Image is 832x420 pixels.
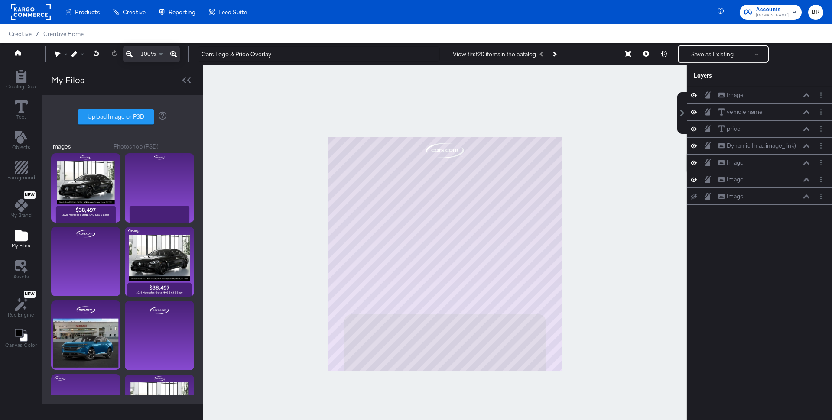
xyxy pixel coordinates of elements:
[5,190,37,222] button: NewMy Brand
[816,175,825,184] button: Layer Options
[727,192,744,200] div: Image
[218,9,247,16] span: Feed Suite
[816,192,825,201] button: Layer Options
[718,192,744,201] button: Image
[2,159,40,184] button: Add Rectangle
[727,108,763,116] div: vehicle name
[7,129,36,153] button: Add Text
[140,50,156,58] span: 100%
[687,103,832,120] div: vehicle nameLayer Options
[756,5,789,14] span: Accounts
[13,273,29,280] span: Assets
[43,30,84,37] a: Creative Home
[51,142,71,151] div: Images
[8,258,34,283] button: Assets
[51,74,84,86] div: My Files
[694,71,782,80] div: Layers
[169,9,195,16] span: Reporting
[812,7,820,17] span: BR
[687,188,832,205] div: ImageLayer Options
[9,30,32,37] span: Creative
[687,171,832,188] div: ImageLayer Options
[816,107,825,116] button: Layer Options
[727,158,744,167] div: Image
[727,125,741,133] div: price
[687,154,832,171] div: ImageLayer Options
[6,227,36,252] button: Add Files
[7,174,35,181] span: Background
[123,9,146,16] span: Creative
[816,141,825,150] button: Layer Options
[687,87,832,103] div: ImageLayer Options
[5,342,37,349] span: Canvas Color
[808,5,823,20] button: BR
[718,107,763,116] button: vehicle name
[12,144,30,151] span: Objects
[718,141,796,150] button: Dynamic Ima...image_link)
[12,242,30,249] span: My Files
[24,291,36,297] span: New
[727,91,744,99] div: Image
[453,50,536,58] div: View first 20 items in the catalog
[679,46,746,62] button: Save as Existing
[727,142,796,150] div: Dynamic Ima...image_link)
[727,175,744,184] div: Image
[75,9,100,16] span: Products
[51,142,107,151] button: Images
[816,124,825,133] button: Layer Options
[816,90,825,100] button: Layer Options
[8,311,34,318] span: Rec Engine
[687,137,832,154] div: Dynamic Ima...image_link)Layer Options
[1,68,41,93] button: Add Rectangle
[718,158,744,167] button: Image
[10,212,32,219] span: My Brand
[6,83,36,90] span: Catalog Data
[548,46,560,62] button: Next Product
[10,98,33,123] button: Text
[114,142,195,151] button: Photoshop (PSD)
[3,288,39,321] button: NewRec Engine
[114,142,159,151] div: Photoshop (PSD)
[718,175,744,184] button: Image
[740,5,802,20] button: Accounts[DOMAIN_NAME]
[718,90,744,100] button: Image
[24,192,36,198] span: New
[816,158,825,167] button: Layer Options
[718,124,741,133] button: price
[687,120,832,137] div: priceLayer Options
[756,12,789,19] span: [DOMAIN_NAME]
[16,113,26,120] span: Text
[32,30,43,37] span: /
